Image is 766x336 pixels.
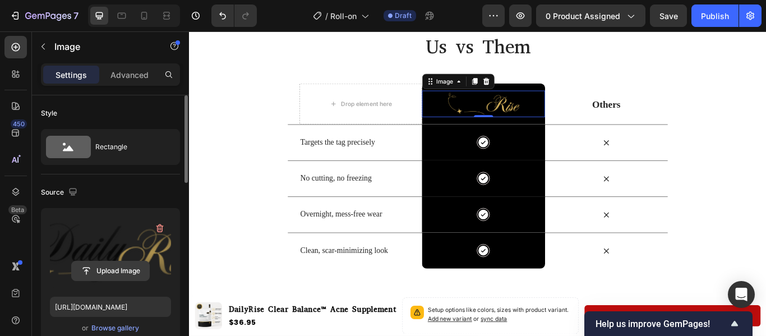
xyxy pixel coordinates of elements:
button: Show survey - Help us improve GemPages! [596,317,741,330]
p: Image [54,40,150,53]
div: Image [285,53,310,63]
p: Clean, scar-minimizing look [130,250,270,261]
div: Beta [8,205,27,214]
p: Settings [56,69,87,81]
div: Rectangle [95,134,164,160]
button: 7 [4,4,84,27]
iframe: Design area [189,31,766,336]
img: Lumina Nail Growth Oil Serum Beauty Logo [300,69,386,100]
button: Publish [691,4,739,27]
button: Browse gallery [91,323,140,334]
button: Upload Image [71,261,150,281]
h1: DailyRise Clear Balance™ Acne Supplement [45,316,242,332]
span: Save [659,11,678,21]
p: Others [416,77,557,92]
div: 450 [11,119,27,128]
div: Style [41,108,57,118]
span: / [325,10,328,22]
p: 7 [73,9,79,22]
span: Help us improve GemPages! [596,319,728,329]
p: Overnight, mess-free wear [130,208,270,219]
div: Open Intercom Messenger [728,281,755,308]
h2: Us vs Them [115,2,558,34]
p: Targets the tag precisely [130,123,270,135]
button: 0 product assigned [536,4,645,27]
span: Draft [395,11,412,21]
div: Browse gallery [91,323,139,333]
input: https://example.com/image.jpg [50,297,171,317]
span: or [82,321,89,335]
span: Roll-on [330,10,357,22]
button: Save [650,4,687,27]
div: Undo/Redo [211,4,257,27]
div: Drop element here [177,80,237,89]
div: Publish [701,10,729,22]
p: Advanced [110,69,149,81]
p: No cutting, no freezing [130,165,270,177]
span: 0 product assigned [546,10,620,22]
div: Source [41,185,80,200]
